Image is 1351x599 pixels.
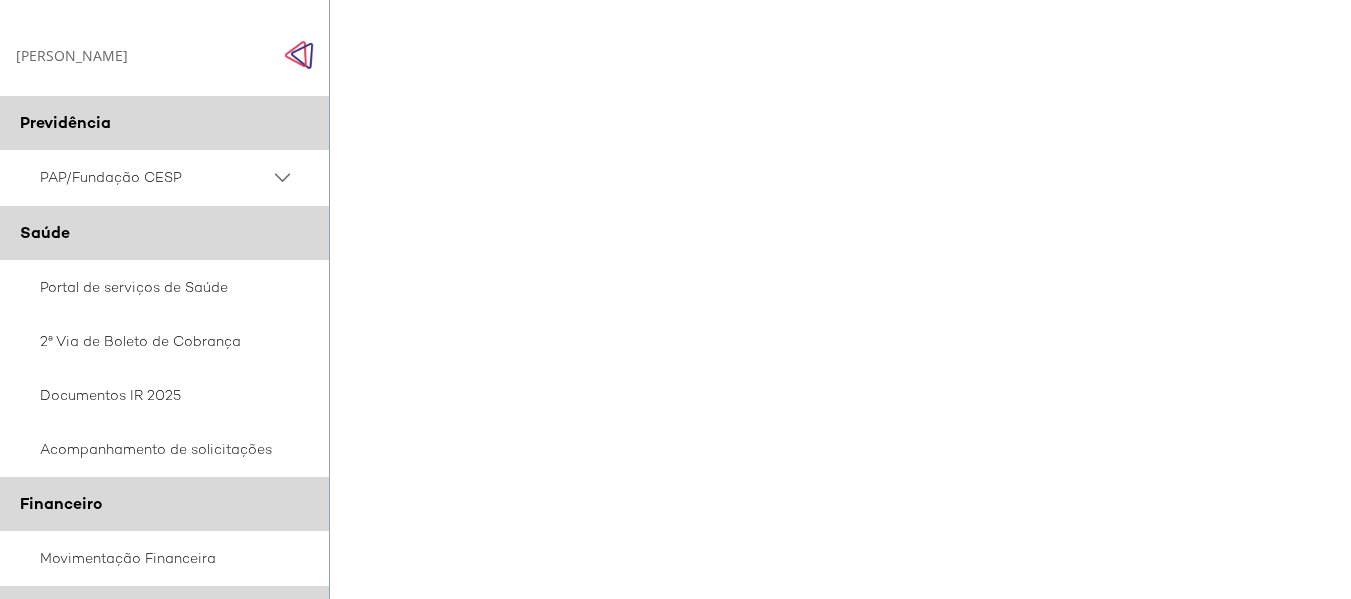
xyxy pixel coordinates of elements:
[20,222,70,243] span: Saúde
[284,40,314,70] img: Fechar menu
[40,165,270,190] span: PAP/Fundação CESP
[20,112,111,133] span: Previdência
[284,40,314,70] span: Click to close side navigation.
[20,493,102,514] span: Financeiro
[16,46,128,65] div: [PERSON_NAME]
